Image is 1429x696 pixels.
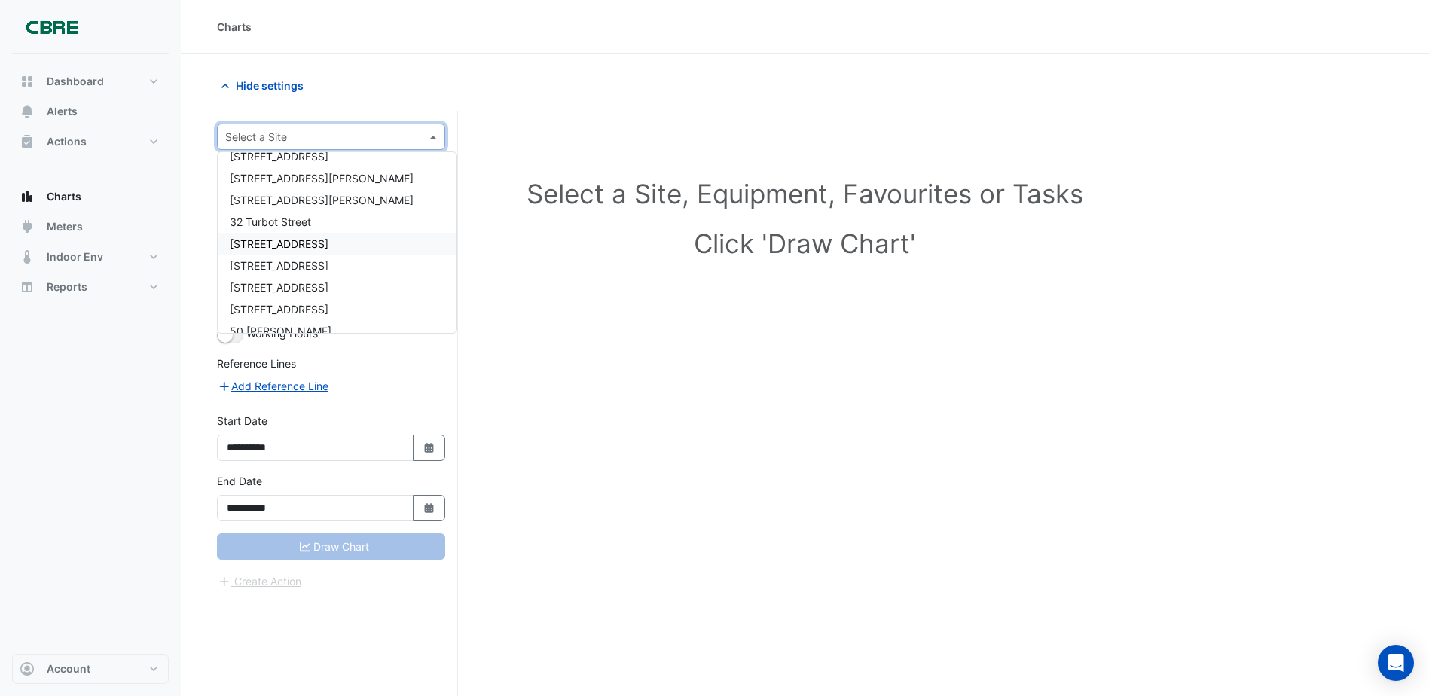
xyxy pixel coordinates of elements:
button: Reports [12,272,169,302]
button: Dashboard [12,66,169,96]
span: Working Hours [246,327,318,340]
span: Indoor Env [47,249,103,264]
button: Alerts [12,96,169,127]
button: Charts [12,182,169,212]
span: [STREET_ADDRESS] [230,150,328,163]
span: Dashboard [47,74,104,89]
button: Hide settings [217,72,313,99]
button: Meters [12,212,169,242]
span: Reports [47,279,87,295]
span: 32 Turbot Street [230,215,311,228]
span: Hide settings [236,78,304,93]
button: Add Reference Line [217,377,329,395]
fa-icon: Select Date [423,502,436,514]
app-escalated-ticket-create-button: Please correct errors first [217,573,302,586]
span: [STREET_ADDRESS] [230,303,328,316]
img: Company Logo [18,12,86,42]
label: Start Date [217,413,267,429]
app-icon: Reports [20,279,35,295]
label: Reference Lines [217,356,296,371]
span: [STREET_ADDRESS][PERSON_NAME] [230,172,414,185]
span: Meters [47,219,83,234]
span: Alerts [47,104,78,119]
span: Charts [47,189,81,204]
span: Account [47,661,90,676]
button: Indoor Env [12,242,169,272]
button: Account [12,654,169,684]
label: End Date [217,473,262,489]
app-icon: Meters [20,219,35,234]
app-icon: Actions [20,134,35,149]
h1: Select a Site, Equipment, Favourites or Tasks [250,178,1360,209]
span: [STREET_ADDRESS][PERSON_NAME] [230,194,414,206]
app-icon: Alerts [20,104,35,119]
span: Actions [47,134,87,149]
app-icon: Indoor Env [20,249,35,264]
div: Open Intercom Messenger [1378,645,1414,681]
app-icon: Charts [20,189,35,204]
button: Actions [12,127,169,157]
span: [STREET_ADDRESS] [230,237,328,250]
app-icon: Dashboard [20,74,35,89]
h1: Click 'Draw Chart' [250,227,1360,259]
fa-icon: Select Date [423,441,436,454]
div: Charts [217,19,252,35]
span: [STREET_ADDRESS] [230,281,328,294]
div: Options List [218,152,456,333]
span: 50 [PERSON_NAME] [230,325,331,337]
span: [STREET_ADDRESS] [230,259,328,272]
